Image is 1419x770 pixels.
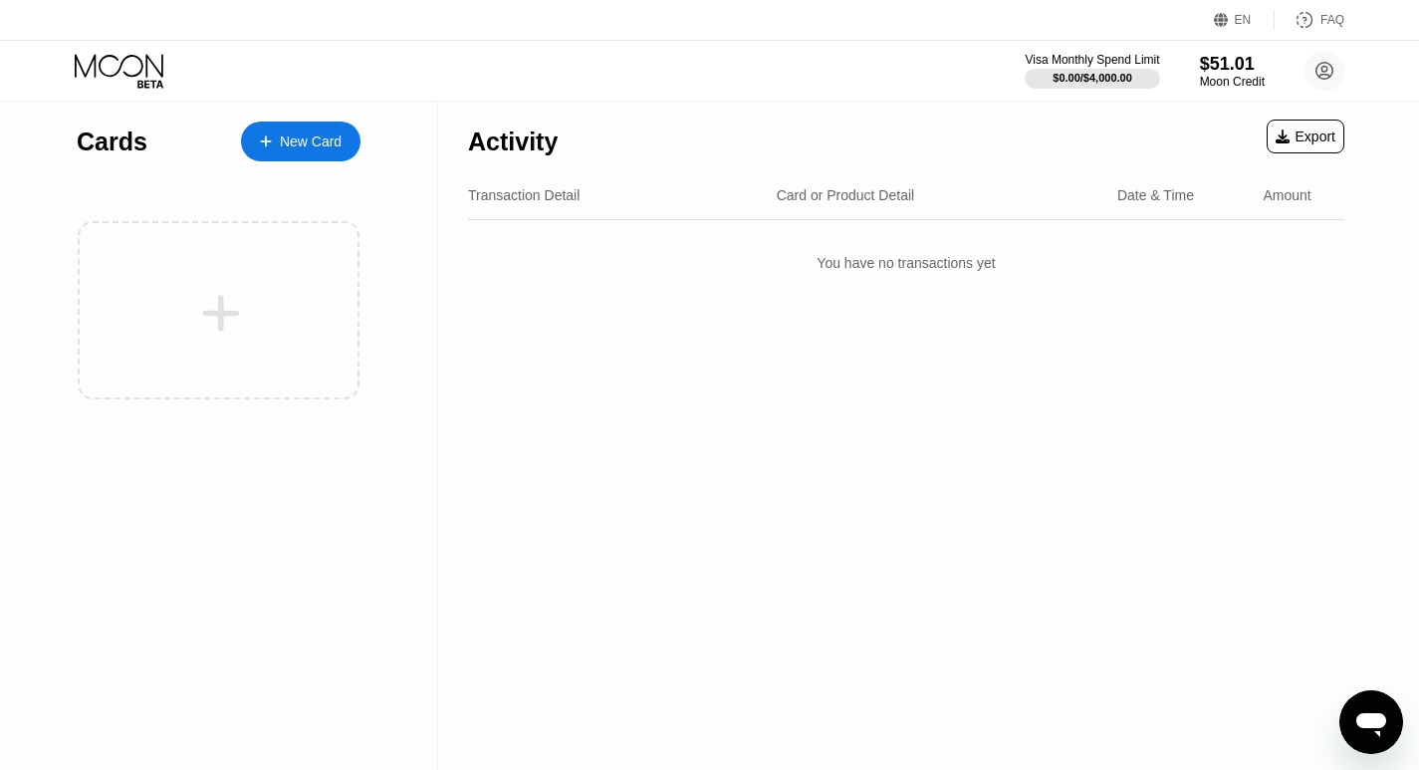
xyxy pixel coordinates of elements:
[1200,54,1265,89] div: $51.01Moon Credit
[1214,10,1275,30] div: EN
[468,128,558,156] div: Activity
[1025,53,1159,89] div: Visa Monthly Spend Limit$0.00/$4,000.00
[1200,54,1265,75] div: $51.01
[1053,72,1132,84] div: $0.00 / $4,000.00
[1320,13,1344,27] div: FAQ
[1117,187,1194,203] div: Date & Time
[77,128,147,156] div: Cards
[1339,690,1403,754] iframe: Button to launch messaging window
[1275,10,1344,30] div: FAQ
[777,187,915,203] div: Card or Product Detail
[1025,53,1159,67] div: Visa Monthly Spend Limit
[1200,75,1265,89] div: Moon Credit
[1276,128,1335,144] div: Export
[1267,120,1344,153] div: Export
[1235,13,1252,27] div: EN
[241,122,360,161] div: New Card
[280,133,342,150] div: New Card
[468,235,1344,291] div: You have no transactions yet
[1263,187,1310,203] div: Amount
[468,187,580,203] div: Transaction Detail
